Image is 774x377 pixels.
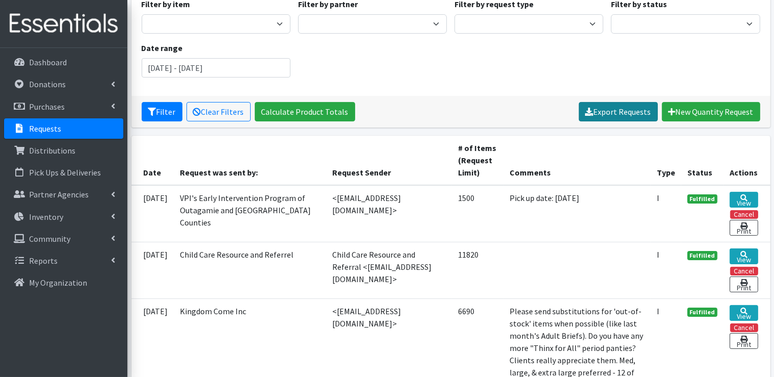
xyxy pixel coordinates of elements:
td: 11820 [452,242,503,298]
a: Partner Agencies [4,184,123,205]
abbr: Individual [657,306,659,316]
p: Partner Agencies [29,189,89,199]
a: Print [730,333,758,349]
abbr: Individual [657,249,659,260]
td: VPI's Early Intervention Program of Outagamie and [GEOGRAPHIC_DATA] Counties [174,185,327,242]
td: 1500 [452,185,503,242]
p: Donations [29,79,66,89]
p: Community [29,234,70,244]
a: Print [730,220,758,236]
input: January 1, 2011 - December 31, 2011 [142,58,290,78]
a: Donations [4,74,123,94]
p: Distributions [29,145,75,156]
button: Cancel [730,267,758,275]
th: Request Sender [327,136,452,185]
button: Cancel [730,210,758,219]
p: Reports [29,256,58,266]
img: HumanEssentials [4,7,123,41]
a: Reports [4,250,123,271]
a: Distributions [4,140,123,161]
p: My Organization [29,278,87,288]
td: [DATE] [131,242,174,298]
a: Export Requests [579,102,658,121]
th: Type [651,136,681,185]
td: Child Care Resource and Referral <[EMAIL_ADDRESS][DOMAIN_NAME]> [327,242,452,298]
span: Fulfilled [687,251,718,260]
th: # of Items (Request Limit) [452,136,503,185]
td: Pick up date: [DATE] [503,185,651,242]
a: View [730,192,758,208]
a: Community [4,229,123,249]
a: Requests [4,118,123,139]
td: Child Care Resource and Referrel [174,242,327,298]
a: Inventory [4,207,123,227]
th: Request was sent by: [174,136,327,185]
button: Filter [142,102,182,121]
span: Fulfilled [687,308,718,317]
td: <[EMAIL_ADDRESS][DOMAIN_NAME]> [327,185,452,242]
td: [DATE] [131,185,174,242]
p: Dashboard [29,57,67,67]
button: Cancel [730,323,758,332]
a: View [730,248,758,264]
th: Date [131,136,174,185]
p: Requests [29,123,61,134]
a: My Organization [4,272,123,293]
a: Print [730,277,758,292]
a: Clear Filters [186,102,251,121]
a: View [730,305,758,321]
a: Purchases [4,96,123,117]
a: New Quantity Request [662,102,760,121]
th: Status [681,136,724,185]
p: Inventory [29,212,63,222]
p: Pick Ups & Deliveries [29,167,101,178]
a: Dashboard [4,52,123,72]
a: Calculate Product Totals [255,102,355,121]
abbr: Individual [657,193,659,203]
label: Date range [142,42,183,54]
span: Fulfilled [687,194,718,204]
p: Purchases [29,102,65,112]
th: Comments [503,136,651,185]
th: Actions [724,136,770,185]
a: Pick Ups & Deliveries [4,162,123,183]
